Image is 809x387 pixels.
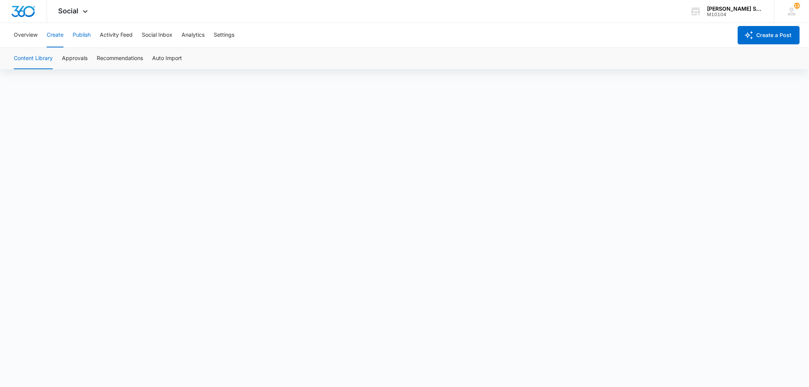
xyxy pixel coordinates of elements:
button: Activity Feed [100,23,133,47]
button: Auto Import [152,48,182,69]
button: Social Inbox [142,23,172,47]
div: notifications count [794,3,800,9]
button: Analytics [182,23,205,47]
button: Approvals [62,48,88,69]
button: Settings [214,23,234,47]
button: Publish [73,23,91,47]
button: Content Library [14,48,53,69]
button: Create a Post [738,26,800,44]
span: 131 [794,3,800,9]
button: Create [47,23,63,47]
div: account name [707,6,763,12]
span: Social [58,7,79,15]
div: account id [707,12,763,17]
button: Recommendations [97,48,143,69]
button: Overview [14,23,37,47]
